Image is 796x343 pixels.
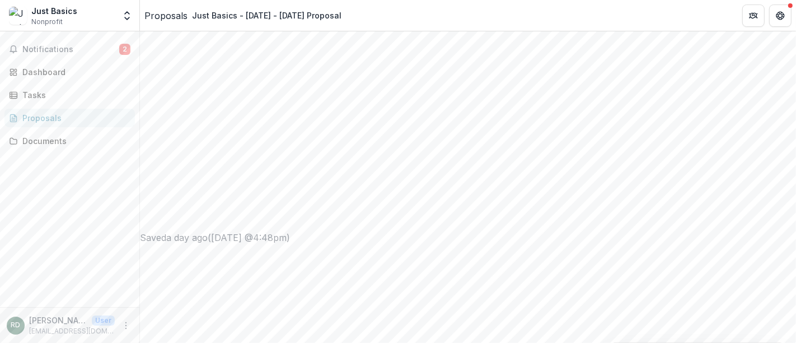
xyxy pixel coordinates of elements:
div: Just Basics - [DATE] - [DATE] Proposal [192,10,341,21]
div: Saved a day ago ( [DATE] @ 4:48pm ) [140,231,796,244]
p: User [92,316,115,326]
div: Dashboard [22,66,126,78]
span: Notifications [22,45,119,54]
button: Get Help [769,4,792,27]
div: Proposals [22,112,126,124]
button: Partners [742,4,765,27]
a: Tasks [4,86,135,104]
div: Tasks [22,89,126,101]
img: Just Basics [9,7,27,25]
div: Documents [22,135,126,147]
button: Open entity switcher [119,4,135,27]
p: [PERSON_NAME] [29,314,87,326]
p: [EMAIL_ADDRESS][DOMAIN_NAME] [29,326,115,336]
div: Rick DeAngelis [11,322,21,329]
a: Proposals [144,9,188,22]
button: Notifications2 [4,40,135,58]
span: Nonprofit [31,17,63,27]
div: Just Basics [31,5,77,17]
button: More [119,319,133,332]
span: 2 [119,44,130,55]
a: Dashboard [4,63,135,81]
a: Documents [4,132,135,150]
nav: breadcrumb [144,7,346,24]
a: Proposals [4,109,135,127]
